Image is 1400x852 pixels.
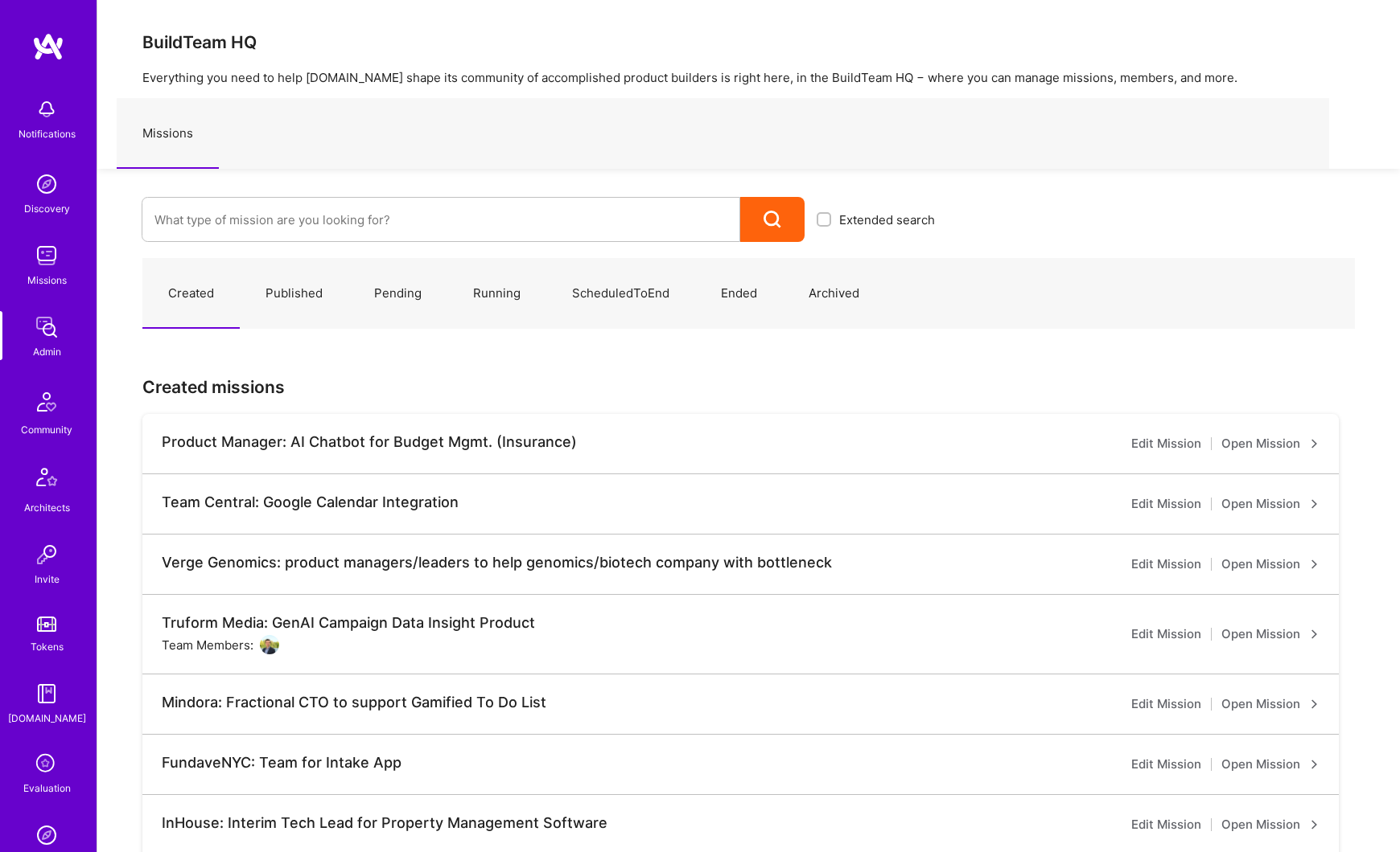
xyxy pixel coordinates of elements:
[37,616,56,632] img: tokens
[24,499,70,516] div: Architects
[24,200,70,217] div: Discovery
[27,461,66,499] img: Architects
[31,819,63,851] img: Admin Search
[21,421,72,438] div: Community
[783,259,885,329] a: Archived
[1221,494,1320,514] a: Open Mission
[1310,499,1320,509] i: icon ArrowRight
[447,259,546,329] a: Running
[1310,820,1320,829] i: icon ArrowRight
[27,272,67,289] div: Missions
[240,259,348,329] a: Published
[154,199,727,240] input: What type of mission are you looking for?
[695,259,783,329] a: Ended
[348,259,447,329] a: Pending
[162,554,832,571] div: Verge Genomics: product managers/leaders to help genomics/biotech company with bottleneck
[31,678,63,710] img: guide book
[1310,760,1320,769] i: icon ArrowRight
[1131,625,1201,644] a: Edit Mission
[27,383,66,421] img: Community
[1221,625,1320,644] a: Open Mission
[1310,699,1320,709] i: icon ArrowRight
[33,343,61,360] div: Admin
[1131,555,1201,574] a: Edit Mission
[31,311,63,343] img: admin teamwork
[19,125,76,142] div: Notifications
[1310,629,1320,639] i: icon ArrowRight
[117,99,219,169] a: Missions
[839,211,935,228] span: Extended search
[764,211,782,229] i: icon Search
[23,780,71,797] div: Evaluation
[162,433,577,451] div: Product Manager: AI Chatbot for Budget Mgmt. (Insurance)
[142,377,1355,397] h3: Created missions
[1221,434,1320,453] a: Open Mission
[1221,694,1320,714] a: Open Mission
[1310,559,1320,569] i: icon ArrowRight
[162,494,459,511] div: Team Central: Google Calendar Integration
[8,710,86,727] div: [DOMAIN_NAME]
[31,93,63,125] img: bell
[142,32,1355,52] h3: BuildTeam HQ
[142,69,1355,86] p: Everything you need to help [DOMAIN_NAME] shape its community of accomplished product builders is...
[32,32,64,61] img: logo
[35,571,60,588] div: Invite
[1131,494,1201,514] a: Edit Mission
[1310,439,1320,449] i: icon ArrowRight
[162,635,279,654] div: Team Members:
[162,694,546,711] div: Mindora: Fractional CTO to support Gamified To Do List
[260,635,279,654] img: User Avatar
[162,814,607,832] div: InHouse: Interim Tech Lead for Property Management Software
[31,240,63,272] img: teamwork
[546,259,695,329] a: ScheduledToEnd
[1221,815,1320,834] a: Open Mission
[1131,434,1201,453] a: Edit Mission
[1131,755,1201,774] a: Edit Mission
[31,539,63,571] img: Invite
[31,638,64,655] div: Tokens
[142,259,240,329] a: Created
[162,614,535,632] div: Truform Media: GenAI Campaign Data Insight Product
[31,168,63,200] img: discovery
[1221,555,1320,574] a: Open Mission
[162,754,401,772] div: FundaveNYC: Team for Intake App
[1221,755,1320,774] a: Open Mission
[31,749,62,780] i: icon SelectionTeam
[1131,694,1201,714] a: Edit Mission
[1131,815,1201,834] a: Edit Mission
